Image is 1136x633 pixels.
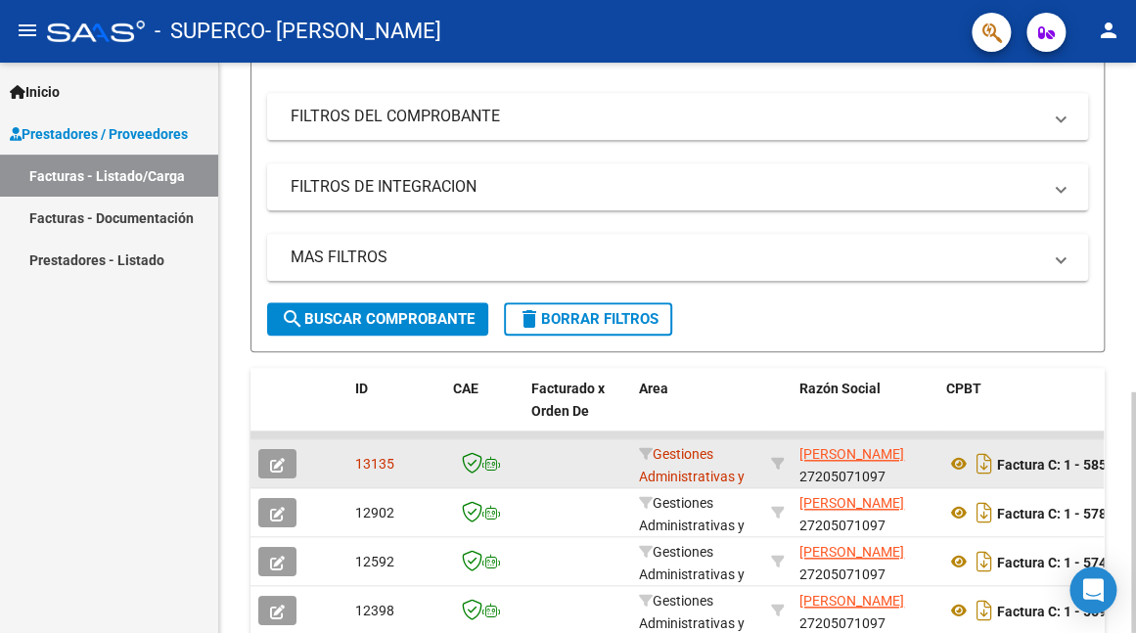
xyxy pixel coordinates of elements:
[946,381,981,396] span: CPBT
[10,81,60,103] span: Inicio
[997,456,1107,472] strong: Factura C: 1 - 585
[799,381,881,396] span: Razón Social
[267,93,1088,140] mat-expansion-panel-header: FILTROS DEL COMPROBANTE
[972,448,997,479] i: Descargar documento
[997,554,1107,569] strong: Factura C: 1 - 574
[799,446,904,462] span: [PERSON_NAME]
[799,443,931,484] div: 27205071097
[518,310,659,328] span: Borrar Filtros
[267,234,1088,281] mat-expansion-panel-header: MAS FILTROS
[291,247,1041,268] mat-panel-title: MAS FILTROS
[355,505,394,520] span: 12902
[355,603,394,618] span: 12398
[639,381,668,396] span: Area
[799,495,904,511] span: [PERSON_NAME]
[155,10,265,53] span: - SUPERCO
[639,495,745,556] span: Gestiones Administrativas y Otros
[291,176,1041,198] mat-panel-title: FILTROS DE INTEGRACION
[799,590,931,631] div: 27205071097
[504,302,672,336] button: Borrar Filtros
[523,368,631,454] datatable-header-cell: Facturado x Orden De
[799,593,904,609] span: [PERSON_NAME]
[972,595,997,626] i: Descargar documento
[355,381,368,396] span: ID
[355,456,394,472] span: 13135
[531,381,605,419] span: Facturado x Orden De
[10,123,188,145] span: Prestadores / Proveedores
[1097,19,1120,42] mat-icon: person
[997,603,1107,618] strong: Factura C: 1 - 569
[799,541,931,582] div: 27205071097
[281,307,304,331] mat-icon: search
[355,554,394,569] span: 12592
[267,302,488,336] button: Buscar Comprobante
[265,10,441,53] span: - [PERSON_NAME]
[291,106,1041,127] mat-panel-title: FILTROS DEL COMPROBANTE
[792,368,938,454] datatable-header-cell: Razón Social
[267,163,1088,210] mat-expansion-panel-header: FILTROS DE INTEGRACION
[445,368,523,454] datatable-header-cell: CAE
[639,446,745,507] span: Gestiones Administrativas y Otros
[799,544,904,560] span: [PERSON_NAME]
[453,381,478,396] span: CAE
[16,19,39,42] mat-icon: menu
[799,492,931,533] div: 27205071097
[518,307,541,331] mat-icon: delete
[281,310,475,328] span: Buscar Comprobante
[997,505,1107,520] strong: Factura C: 1 - 578
[972,546,997,577] i: Descargar documento
[639,544,745,605] span: Gestiones Administrativas y Otros
[631,368,763,454] datatable-header-cell: Area
[972,497,997,528] i: Descargar documento
[1069,566,1116,613] div: Open Intercom Messenger
[347,368,445,454] datatable-header-cell: ID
